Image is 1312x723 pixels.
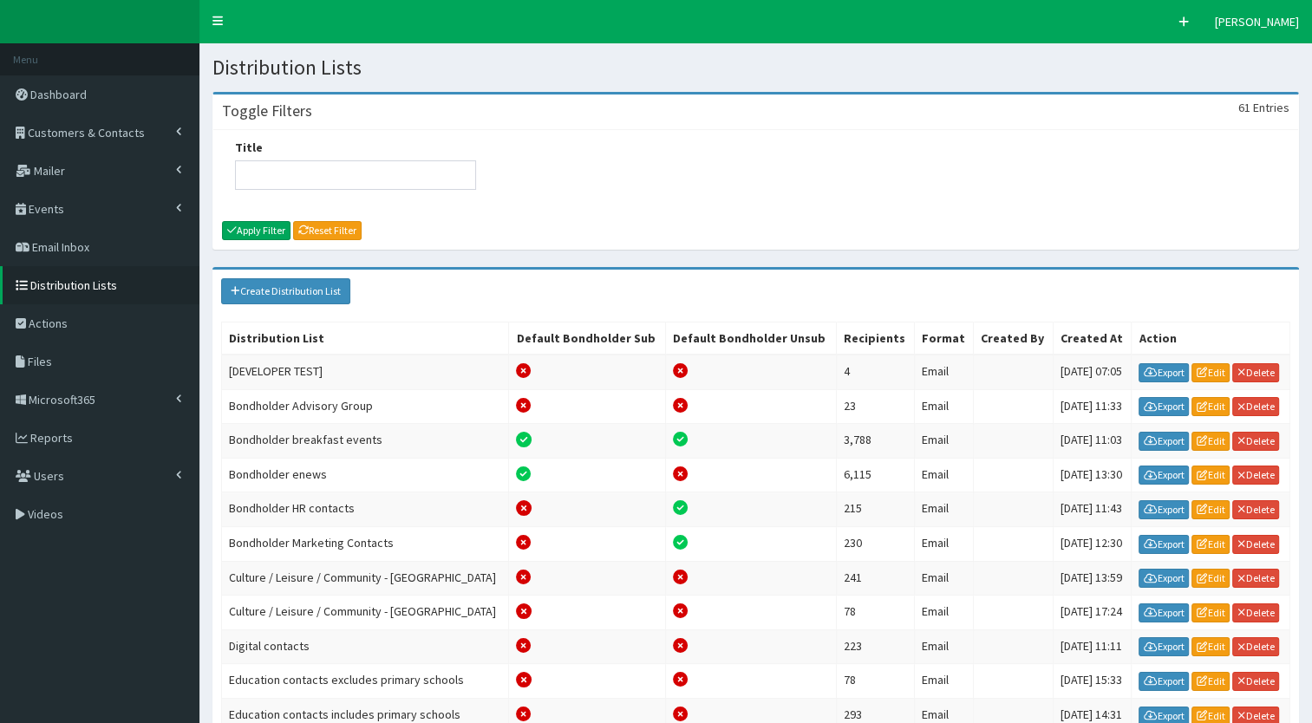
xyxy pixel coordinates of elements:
[914,424,973,459] td: Email
[1191,397,1230,416] a: Edit
[222,424,509,459] td: Bondholder breakfast events
[1232,535,1279,554] a: Delete
[914,629,973,664] td: Email
[914,561,973,596] td: Email
[34,163,65,179] span: Mailer
[1139,397,1189,416] a: Export
[28,506,63,522] span: Videos
[1191,500,1230,519] a: Edit
[836,355,914,389] td: 4
[836,389,914,424] td: 23
[1053,322,1132,355] th: Created At
[836,629,914,664] td: 223
[1191,569,1230,588] a: Edit
[222,458,509,492] td: Bondholder enews
[29,316,68,331] span: Actions
[222,526,509,561] td: Bondholder Marketing Contacts
[1232,397,1279,416] a: Delete
[222,629,509,664] td: Digital contacts
[1191,363,1230,382] a: Edit
[1053,561,1132,596] td: [DATE] 13:59
[509,322,666,355] th: Default Bondholder Sub
[973,322,1053,355] th: Created By
[836,526,914,561] td: 230
[1053,389,1132,424] td: [DATE] 11:33
[1139,535,1189,554] a: Export
[29,201,64,217] span: Events
[1139,637,1189,656] a: Export
[222,389,509,424] td: Bondholder Advisory Group
[1232,637,1279,656] a: Delete
[1139,569,1189,588] a: Export
[1191,603,1230,622] a: Edit
[28,125,145,140] span: Customers & Contacts
[1139,466,1189,485] a: Export
[1139,500,1189,519] a: Export
[914,664,973,699] td: Email
[914,355,973,389] td: Email
[30,277,117,293] span: Distribution Lists
[222,492,509,527] td: Bondholder HR contacts
[1191,672,1230,691] a: Edit
[222,561,509,596] td: Culture / Leisure / Community - [GEOGRAPHIC_DATA]
[914,492,973,527] td: Email
[1232,466,1279,485] a: Delete
[222,664,509,699] td: Education contacts excludes primary schools
[30,87,87,102] span: Dashboard
[1132,322,1290,355] th: Action
[1232,500,1279,519] a: Delete
[836,458,914,492] td: 6,115
[836,492,914,527] td: 215
[836,664,914,699] td: 78
[1139,432,1189,451] a: Export
[1238,100,1250,115] span: 61
[1053,596,1132,630] td: [DATE] 17:24
[1253,100,1289,115] span: Entries
[1232,603,1279,622] a: Delete
[222,355,509,389] td: [DEVELOPER TEST]
[1232,432,1279,451] a: Delete
[1053,664,1132,699] td: [DATE] 15:33
[914,526,973,561] td: Email
[836,561,914,596] td: 241
[28,354,52,369] span: Files
[1139,603,1189,622] a: Export
[1232,363,1279,382] a: Delete
[914,322,973,355] th: Format
[1053,526,1132,561] td: [DATE] 12:30
[1232,672,1279,691] a: Delete
[914,596,973,630] td: Email
[221,278,350,304] a: Create Distribution List
[1053,629,1132,664] td: [DATE] 11:11
[665,322,836,355] th: Default Bondholder Unsub
[1139,672,1189,691] a: Export
[1232,569,1279,588] a: Delete
[914,458,973,492] td: Email
[1191,535,1230,554] a: Edit
[32,239,89,255] span: Email Inbox
[34,468,64,484] span: Users
[235,139,263,156] label: Title
[212,56,1299,79] h1: Distribution Lists
[222,596,509,630] td: Culture / Leisure / Community - [GEOGRAPHIC_DATA]
[1191,466,1230,485] a: Edit
[222,103,312,119] h3: Toggle Filters
[836,424,914,459] td: 3,788
[222,322,509,355] th: Distribution List
[30,430,73,446] span: Reports
[222,221,290,240] button: Apply Filter
[836,322,914,355] th: Recipients
[1053,492,1132,527] td: [DATE] 11:43
[914,389,973,424] td: Email
[1053,458,1132,492] td: [DATE] 13:30
[1215,14,1299,29] span: [PERSON_NAME]
[836,596,914,630] td: 78
[293,221,362,240] a: Reset Filter
[1139,363,1189,382] a: Export
[1053,355,1132,389] td: [DATE] 07:05
[1191,432,1230,451] a: Edit
[1053,424,1132,459] td: [DATE] 11:03
[1191,637,1230,656] a: Edit
[29,392,95,407] span: Microsoft365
